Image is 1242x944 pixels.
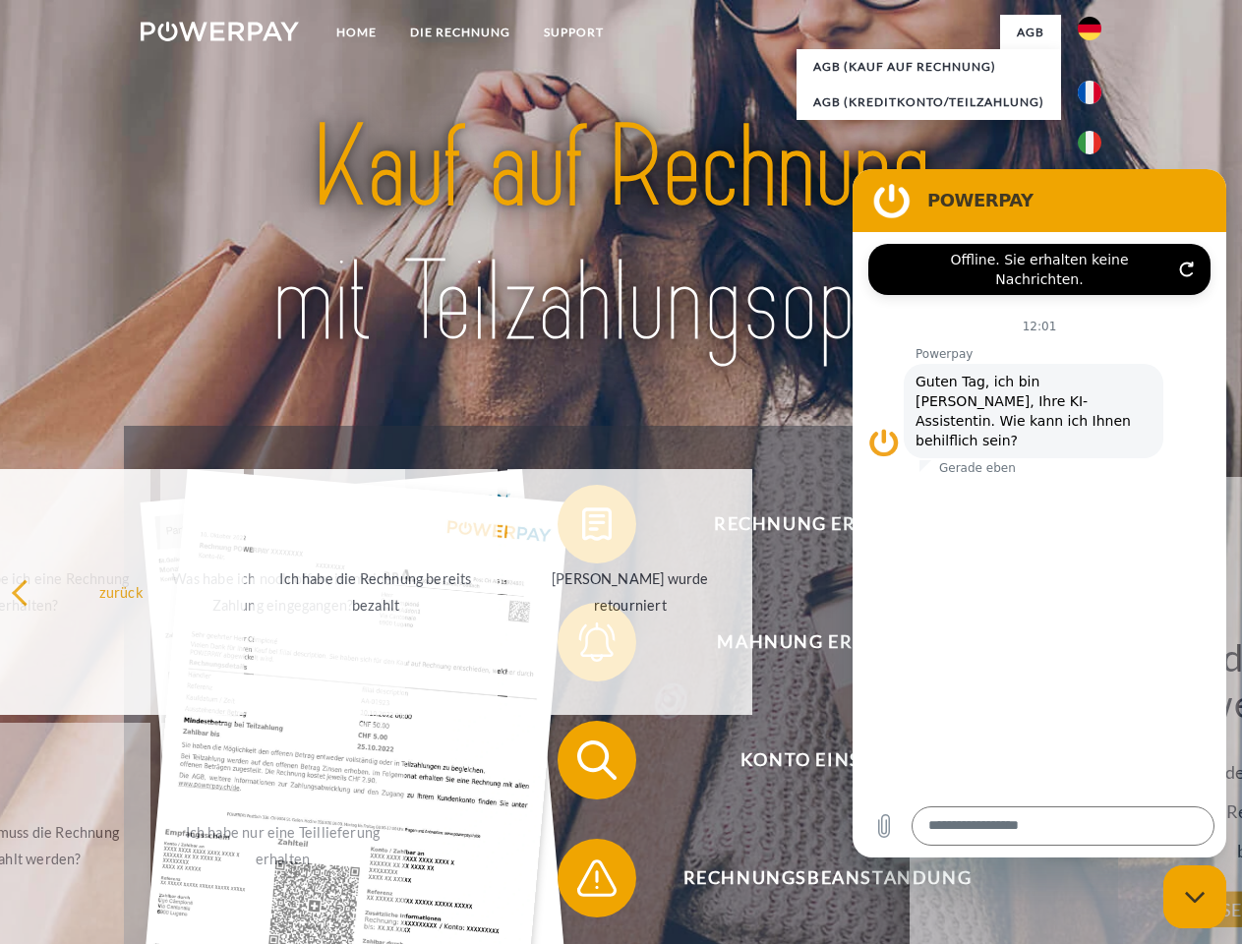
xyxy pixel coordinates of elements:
a: AGB (Kauf auf Rechnung) [797,49,1061,85]
a: AGB (Kreditkonto/Teilzahlung) [797,85,1061,120]
img: qb_warning.svg [572,854,621,903]
span: Rechnung erhalten? [586,485,1068,563]
img: de [1078,17,1101,40]
a: Home [320,15,393,50]
iframe: Schaltfläche zum Öffnen des Messaging-Fensters; Konversation läuft [1163,865,1226,928]
a: agb [1000,15,1061,50]
div: Ich habe nur eine Teillieferung erhalten [172,819,393,872]
iframe: Messaging-Fenster [853,169,1226,857]
div: Ich habe die Rechnung bereits bezahlt [266,565,487,619]
img: fr [1078,81,1101,104]
img: title-powerpay_de.svg [188,94,1054,377]
button: Mahnung erhalten? [558,603,1069,681]
span: Konto einsehen [586,721,1068,799]
a: SUPPORT [527,15,621,50]
button: Konto einsehen [558,721,1069,799]
div: zurück [11,578,232,605]
a: DIE RECHNUNG [393,15,527,50]
button: Rechnungsbeanstandung [558,839,1069,917]
img: qb_search.svg [572,736,621,785]
div: [PERSON_NAME] wurde retourniert [519,565,740,619]
img: it [1078,131,1101,154]
button: Rechnung erhalten? [558,485,1069,563]
img: logo-powerpay-white.svg [141,22,299,41]
span: Rechnungsbeanstandung [586,839,1068,917]
span: Mahnung erhalten? [586,603,1068,681]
